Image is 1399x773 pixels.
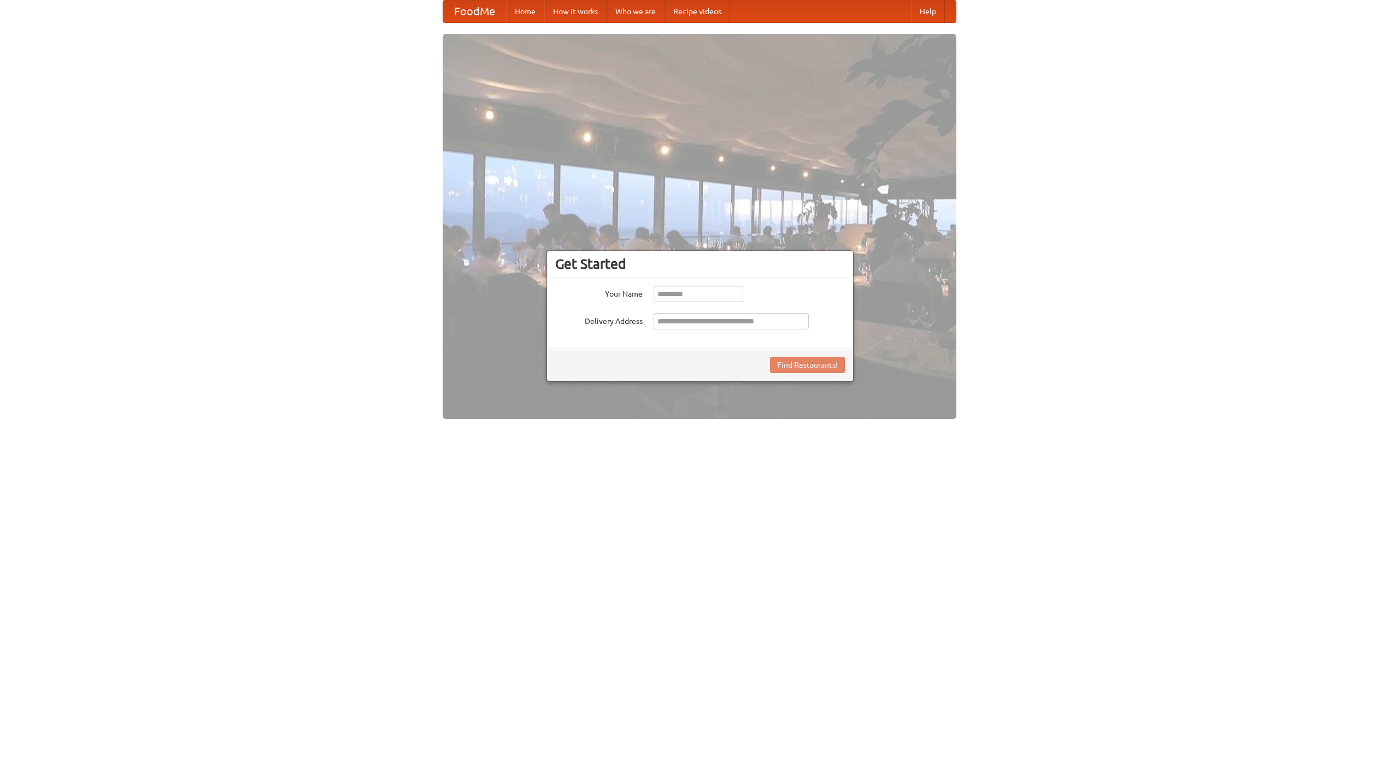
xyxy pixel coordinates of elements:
label: Delivery Address [555,313,643,327]
a: FoodMe [443,1,506,22]
a: Help [911,1,945,22]
label: Your Name [555,286,643,299]
button: Find Restaurants! [770,357,845,373]
a: Recipe videos [665,1,730,22]
a: Home [506,1,544,22]
a: How it works [544,1,607,22]
a: Who we are [607,1,665,22]
h3: Get Started [555,256,845,272]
